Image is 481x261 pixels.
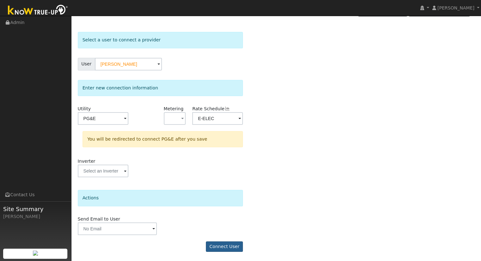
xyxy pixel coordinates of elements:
[78,58,95,70] span: User
[5,3,71,18] img: Know True-Up
[206,241,243,252] button: Connect User
[78,158,96,165] label: Inverter
[83,131,243,147] div: You will be redirected to connect PG&E after you save
[33,251,38,256] img: retrieve
[78,32,243,48] div: Select a user to connect a provider
[78,80,243,96] div: Enter new connection information
[78,216,120,222] label: Send Email to User
[78,112,128,125] input: Select a Utility
[78,165,128,177] input: Select an Inverter
[164,106,184,112] label: Metering
[3,213,68,220] div: [PERSON_NAME]
[78,106,91,112] label: Utility
[192,106,230,112] label: Rate Schedule
[437,5,474,10] span: [PERSON_NAME]
[78,222,157,235] input: No Email
[3,205,68,213] span: Site Summary
[95,58,162,70] input: Select a User
[78,190,243,206] div: Actions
